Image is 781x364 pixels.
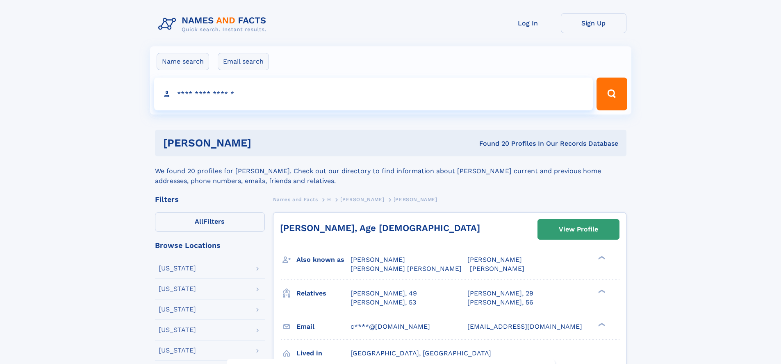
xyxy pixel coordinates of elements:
a: [PERSON_NAME], 49 [351,289,417,298]
span: All [195,217,203,225]
span: [PERSON_NAME] [PERSON_NAME] [351,265,462,272]
a: Names and Facts [273,194,318,204]
a: [PERSON_NAME], 56 [467,298,533,307]
h1: [PERSON_NAME] [163,138,365,148]
button: Search Button [597,78,627,110]
div: ❯ [596,322,606,327]
div: View Profile [559,220,598,239]
span: [PERSON_NAME] [394,197,437,202]
a: Sign Up [561,13,626,33]
div: Browse Locations [155,242,265,249]
div: [US_STATE] [159,265,196,272]
span: [PERSON_NAME] [467,256,522,263]
h3: Lived in [296,346,351,360]
span: [EMAIL_ADDRESS][DOMAIN_NAME] [467,323,582,330]
div: Filters [155,196,265,203]
label: Filters [155,212,265,232]
a: [PERSON_NAME], Age [DEMOGRAPHIC_DATA] [280,223,480,233]
div: ❯ [596,255,606,261]
a: [PERSON_NAME], 29 [467,289,533,298]
div: [US_STATE] [159,306,196,313]
span: [PERSON_NAME] [470,265,524,272]
a: [PERSON_NAME], 53 [351,298,416,307]
div: We found 20 profiles for [PERSON_NAME]. Check out our directory to find information about [PERSON... [155,156,626,186]
div: [US_STATE] [159,286,196,292]
a: View Profile [538,220,619,239]
span: H [327,197,331,202]
h3: Email [296,320,351,334]
div: [US_STATE] [159,347,196,354]
input: search input [154,78,593,110]
a: [PERSON_NAME] [340,194,384,204]
div: Found 20 Profiles In Our Records Database [365,139,618,148]
div: [US_STATE] [159,327,196,333]
a: H [327,194,331,204]
img: Logo Names and Facts [155,13,273,35]
label: Email search [218,53,269,70]
a: Log In [495,13,561,33]
span: [PERSON_NAME] [340,197,384,202]
span: [GEOGRAPHIC_DATA], [GEOGRAPHIC_DATA] [351,349,491,357]
label: Name search [157,53,209,70]
h3: Also known as [296,253,351,267]
h3: Relatives [296,286,351,300]
span: [PERSON_NAME] [351,256,405,263]
div: ❯ [596,288,606,294]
